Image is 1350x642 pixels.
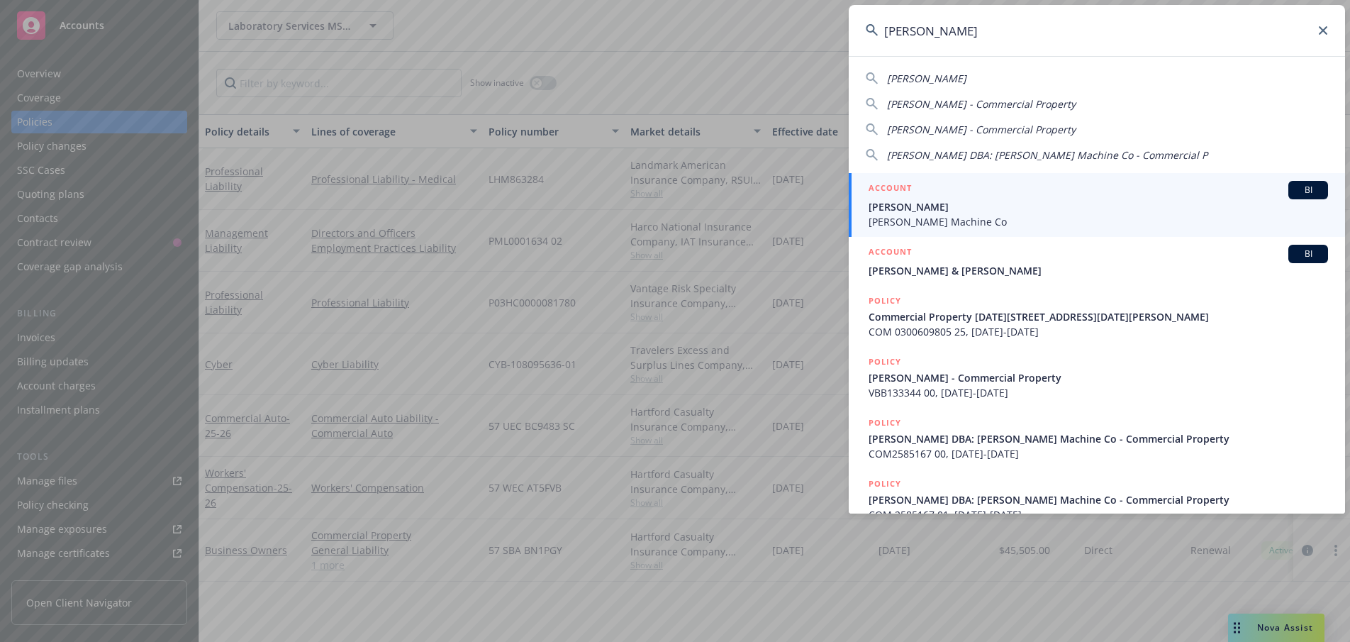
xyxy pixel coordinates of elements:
[887,148,1207,162] span: [PERSON_NAME] DBA: [PERSON_NAME] Machine Co - Commercial P
[869,181,912,198] h5: ACCOUNT
[849,173,1345,237] a: ACCOUNTBI[PERSON_NAME][PERSON_NAME] Machine Co
[869,370,1328,385] span: [PERSON_NAME] - Commercial Property
[887,123,1076,136] span: [PERSON_NAME] - Commercial Property
[869,263,1328,278] span: [PERSON_NAME] & [PERSON_NAME]
[869,416,901,430] h5: POLICY
[869,355,901,369] h5: POLICY
[1294,248,1322,260] span: BI
[849,5,1345,56] input: Search...
[869,309,1328,324] span: Commercial Property [DATE][STREET_ADDRESS][DATE][PERSON_NAME]
[869,492,1328,507] span: [PERSON_NAME] DBA: [PERSON_NAME] Machine Co - Commercial Property
[887,72,966,85] span: [PERSON_NAME]
[1294,184,1322,197] span: BI
[869,385,1328,400] span: VBB133344 00, [DATE]-[DATE]
[849,286,1345,347] a: POLICYCommercial Property [DATE][STREET_ADDRESS][DATE][PERSON_NAME]COM 0300609805 25, [DATE]-[DATE]
[887,97,1076,111] span: [PERSON_NAME] - Commercial Property
[869,214,1328,229] span: [PERSON_NAME] Machine Co
[869,507,1328,522] span: COM 2585167 01, [DATE]-[DATE]
[869,431,1328,446] span: [PERSON_NAME] DBA: [PERSON_NAME] Machine Co - Commercial Property
[869,294,901,308] h5: POLICY
[849,469,1345,530] a: POLICY[PERSON_NAME] DBA: [PERSON_NAME] Machine Co - Commercial PropertyCOM 2585167 01, [DATE]-[DATE]
[849,347,1345,408] a: POLICY[PERSON_NAME] - Commercial PropertyVBB133344 00, [DATE]-[DATE]
[869,245,912,262] h5: ACCOUNT
[869,324,1328,339] span: COM 0300609805 25, [DATE]-[DATE]
[869,199,1328,214] span: [PERSON_NAME]
[869,446,1328,461] span: COM2585167 00, [DATE]-[DATE]
[849,408,1345,469] a: POLICY[PERSON_NAME] DBA: [PERSON_NAME] Machine Co - Commercial PropertyCOM2585167 00, [DATE]-[DATE]
[869,477,901,491] h5: POLICY
[849,237,1345,286] a: ACCOUNTBI[PERSON_NAME] & [PERSON_NAME]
